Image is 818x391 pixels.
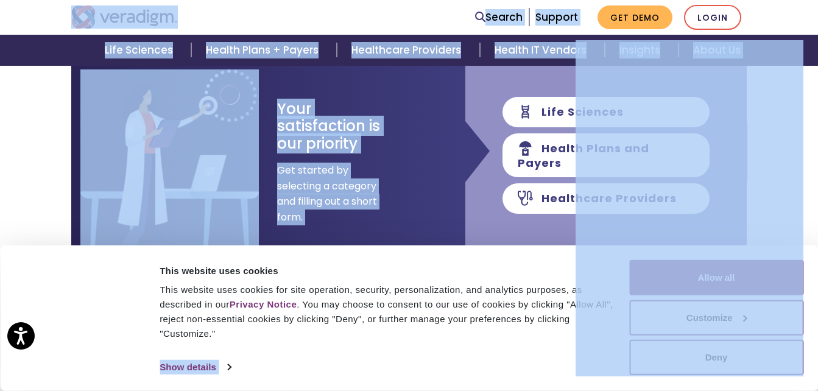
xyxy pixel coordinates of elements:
[337,35,479,66] a: Healthcare Providers
[277,100,402,153] h3: Your satisfaction is our priority
[475,9,523,26] a: Search
[230,299,297,309] a: Privacy Notice
[576,40,803,376] iframe: Drift Chat Widget
[160,263,615,278] div: This website uses cookies
[684,5,741,30] a: Login
[160,283,615,341] div: This website uses cookies for site operation, security, personalization, and analytics purposes, ...
[160,358,230,376] a: Show details
[90,35,191,66] a: Life Sciences
[480,35,605,66] a: Health IT Vendors
[535,10,578,24] a: Support
[71,5,178,29] img: Veradigm logo
[605,35,679,66] a: Insights
[191,35,337,66] a: Health Plans + Payers
[277,163,378,225] span: Get started by selecting a category and filling out a short form.
[598,5,672,29] a: Get Demo
[679,35,755,66] a: About Us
